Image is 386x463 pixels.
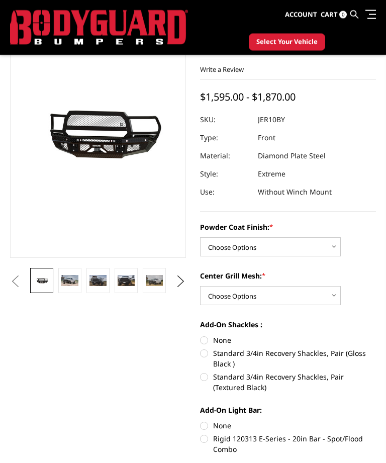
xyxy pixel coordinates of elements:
[200,222,376,233] label: Powder Coat Finish:
[258,111,285,129] dd: JER10BY
[200,271,376,282] label: Center Grill Mesh:
[200,405,376,416] label: Add-On Light Bar:
[173,274,188,290] button: Next
[200,147,250,165] dt: Material:
[200,183,250,202] dt: Use:
[146,275,163,287] img: 2010-2018 Ram 2500-3500 - FT Series - Extreme Front Bumper
[200,129,250,147] dt: Type:
[200,348,376,369] label: Standard 3/4in Recovery Shackles, Pair (Gloss Black )
[200,372,376,393] label: Standard 3/4in Recovery Shackles, Pair (Textured Black)
[89,275,107,287] img: 2010-2018 Ram 2500-3500 - FT Series - Extreme Front Bumper
[258,183,332,202] dd: Without Winch Mount
[256,37,318,47] span: Select Your Vehicle
[285,2,317,29] a: Account
[249,34,325,51] button: Select Your Vehicle
[8,274,23,290] button: Previous
[321,10,338,19] span: Cart
[10,7,186,258] a: 2010-2018 Ram 2500-3500 - FT Series - Extreme Front Bumper
[258,129,275,147] dd: Front
[118,275,135,287] img: 2010-2018 Ram 2500-3500 - FT Series - Extreme Front Bumper
[321,2,347,29] a: Cart 0
[200,320,376,330] label: Add-On Shackles :
[258,165,285,183] dd: Extreme
[285,10,317,19] span: Account
[61,275,78,287] img: 2010-2018 Ram 2500-3500 - FT Series - Extreme Front Bumper
[258,147,326,165] dd: Diamond Plate Steel
[200,90,296,104] span: $1,595.00 - $1,870.00
[10,10,188,45] img: BODYGUARD BUMPERS
[339,11,347,19] span: 0
[200,111,250,129] dt: SKU:
[200,65,244,74] a: Write a Review
[200,165,250,183] dt: Style:
[200,421,376,431] label: None
[200,434,376,455] label: Rigid 120313 E-Series - 20in Bar - Spot/Flood Combo
[200,335,376,346] label: None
